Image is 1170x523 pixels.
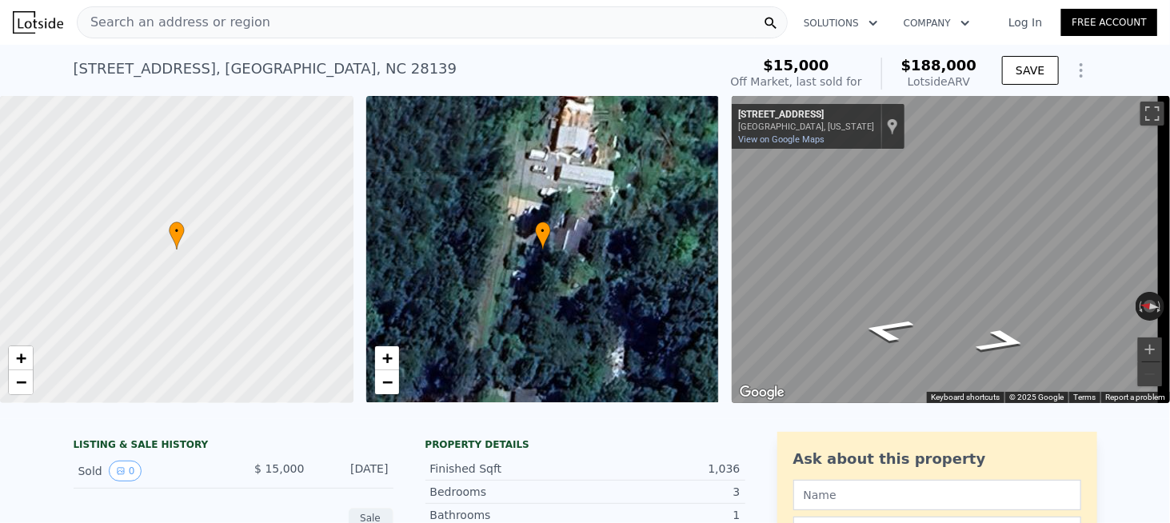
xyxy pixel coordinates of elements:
a: Show location on map [887,118,898,135]
div: • [169,222,185,250]
path: Go North, Old Marion Rd [839,312,936,348]
path: Go South, State Rd 1605 [953,324,1051,360]
div: Sold [78,461,221,481]
span: + [16,348,26,368]
img: Lotside [13,11,63,34]
div: Lotside ARV [901,74,977,90]
div: 3 [585,484,741,500]
button: SAVE [1002,56,1058,85]
div: Map [732,96,1170,403]
span: − [16,372,26,392]
span: $15,000 [764,57,829,74]
span: • [535,224,551,238]
span: © 2025 Google [1009,393,1064,401]
a: Terms (opens in new tab) [1073,393,1096,401]
span: Search an address or region [78,13,270,32]
img: Google [736,382,789,403]
span: $188,000 [901,57,977,74]
button: Solutions [791,9,891,38]
span: − [381,372,392,392]
a: Report a problem [1105,393,1165,401]
div: [DATE] [317,461,389,481]
div: Street View [732,96,1170,403]
a: Zoom in [9,346,33,370]
div: Off Market, last sold for [731,74,862,90]
div: Finished Sqft [430,461,585,477]
div: [STREET_ADDRESS] [738,109,874,122]
input: Name [793,480,1081,510]
a: Open this area in Google Maps (opens a new window) [736,382,789,403]
span: + [381,348,392,368]
div: Bathrooms [430,507,585,523]
div: LISTING & SALE HISTORY [74,438,393,454]
a: Log In [989,14,1061,30]
span: • [169,224,185,238]
div: 1,036 [585,461,741,477]
a: Zoom out [9,370,33,394]
div: • [535,222,551,250]
a: Free Account [1061,9,1157,36]
div: Bedrooms [430,484,585,500]
div: [GEOGRAPHIC_DATA], [US_STATE] [738,122,874,132]
span: $ 15,000 [254,462,304,475]
button: Company [891,9,983,38]
div: 1 [585,507,741,523]
button: Zoom in [1138,337,1162,361]
button: Show Options [1065,54,1097,86]
div: Property details [425,438,745,451]
button: Rotate counterclockwise [1136,292,1144,321]
button: Keyboard shortcuts [931,392,1000,403]
div: [STREET_ADDRESS] , [GEOGRAPHIC_DATA] , NC 28139 [74,58,457,80]
a: View on Google Maps [738,134,825,145]
a: Zoom out [375,370,399,394]
button: Reset the view [1135,298,1165,314]
button: Toggle fullscreen view [1140,102,1164,126]
a: Zoom in [375,346,399,370]
button: View historical data [109,461,142,481]
div: Ask about this property [793,448,1081,470]
button: Rotate clockwise [1156,292,1165,321]
button: Zoom out [1138,362,1162,386]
